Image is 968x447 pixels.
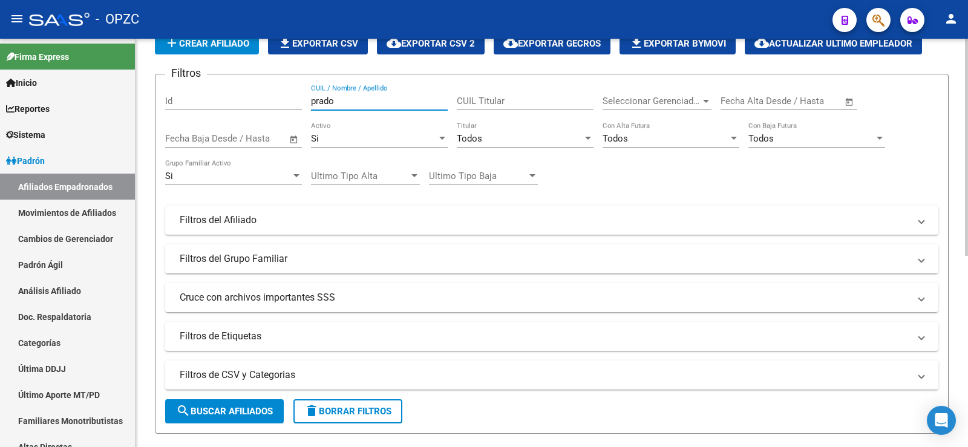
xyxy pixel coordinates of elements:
[387,36,401,50] mat-icon: cloud_download
[165,283,938,312] mat-expansion-panel-header: Cruce con archivos importantes SSS
[629,36,644,50] mat-icon: file_download
[268,33,368,54] button: Exportar CSV
[311,171,409,181] span: Ultimo Tipo Alta
[503,36,518,50] mat-icon: cloud_download
[603,133,628,144] span: Todos
[165,399,284,423] button: Buscar Afiliados
[165,38,249,49] span: Crear Afiliado
[387,38,475,49] span: Exportar CSV 2
[304,403,319,418] mat-icon: delete
[278,38,358,49] span: Exportar CSV
[278,36,292,50] mat-icon: file_download
[180,214,909,227] mat-panel-title: Filtros del Afiliado
[155,33,259,54] button: Crear Afiliado
[176,406,273,417] span: Buscar Afiliados
[165,36,179,50] mat-icon: add
[180,330,909,343] mat-panel-title: Filtros de Etiquetas
[620,33,736,54] button: Exportar Bymovi
[180,252,909,266] mat-panel-title: Filtros del Grupo Familiar
[165,133,214,144] input: Fecha inicio
[287,132,301,146] button: Open calendar
[293,399,402,423] button: Borrar Filtros
[225,133,284,144] input: Fecha fin
[165,206,938,235] mat-expansion-panel-header: Filtros del Afiliado
[629,38,726,49] span: Exportar Bymovi
[754,38,912,49] span: Actualizar ultimo Empleador
[927,406,956,435] div: Open Intercom Messenger
[6,50,69,64] span: Firma Express
[165,361,938,390] mat-expansion-panel-header: Filtros de CSV y Categorias
[457,133,482,144] span: Todos
[311,133,319,144] span: Si
[304,406,391,417] span: Borrar Filtros
[745,33,922,54] button: Actualizar ultimo Empleador
[6,128,45,142] span: Sistema
[165,171,173,181] span: Si
[843,95,857,109] button: Open calendar
[748,133,774,144] span: Todos
[603,96,701,106] span: Seleccionar Gerenciador
[377,33,485,54] button: Exportar CSV 2
[6,154,45,168] span: Padrón
[503,38,601,49] span: Exportar GECROS
[180,291,909,304] mat-panel-title: Cruce con archivos importantes SSS
[165,65,207,82] h3: Filtros
[96,6,139,33] span: - OPZC
[494,33,610,54] button: Exportar GECROS
[180,368,909,382] mat-panel-title: Filtros de CSV y Categorias
[780,96,839,106] input: Fecha fin
[754,36,769,50] mat-icon: cloud_download
[10,11,24,26] mat-icon: menu
[165,322,938,351] mat-expansion-panel-header: Filtros de Etiquetas
[165,244,938,273] mat-expansion-panel-header: Filtros del Grupo Familiar
[176,403,191,418] mat-icon: search
[6,102,50,116] span: Reportes
[944,11,958,26] mat-icon: person
[429,171,527,181] span: Ultimo Tipo Baja
[721,96,770,106] input: Fecha inicio
[6,76,37,90] span: Inicio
